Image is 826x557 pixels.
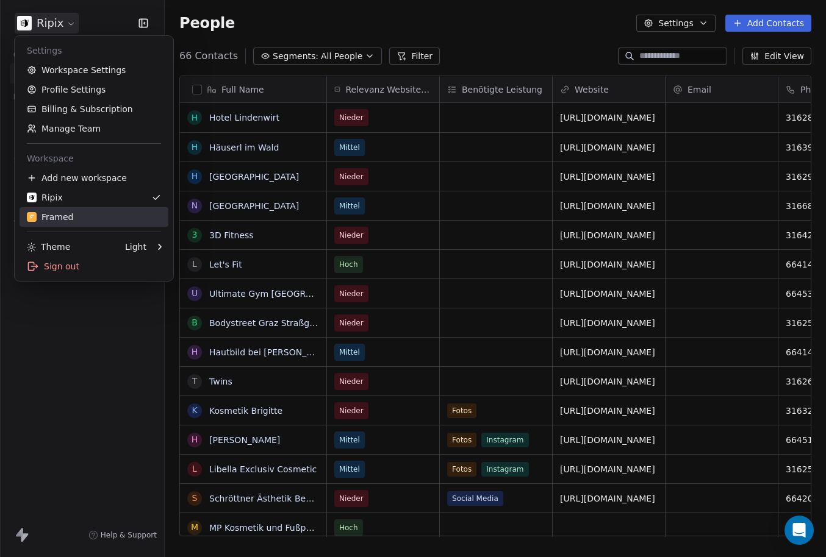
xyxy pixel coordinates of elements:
div: Workspace [20,149,168,168]
a: Workspace Settings [20,60,168,80]
a: Billing & Subscription [20,99,168,119]
div: Add new workspace [20,168,168,188]
div: Light [125,241,146,253]
a: Profile Settings [20,80,168,99]
div: Theme [27,241,70,253]
div: Settings [20,41,168,60]
div: Ripix [27,191,63,204]
a: Manage Team [20,119,168,138]
img: insta_pb.jpg [27,193,37,202]
div: Framed [27,211,74,223]
img: framed_logo_2.jpg [27,212,37,222]
div: Sign out [20,257,168,276]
